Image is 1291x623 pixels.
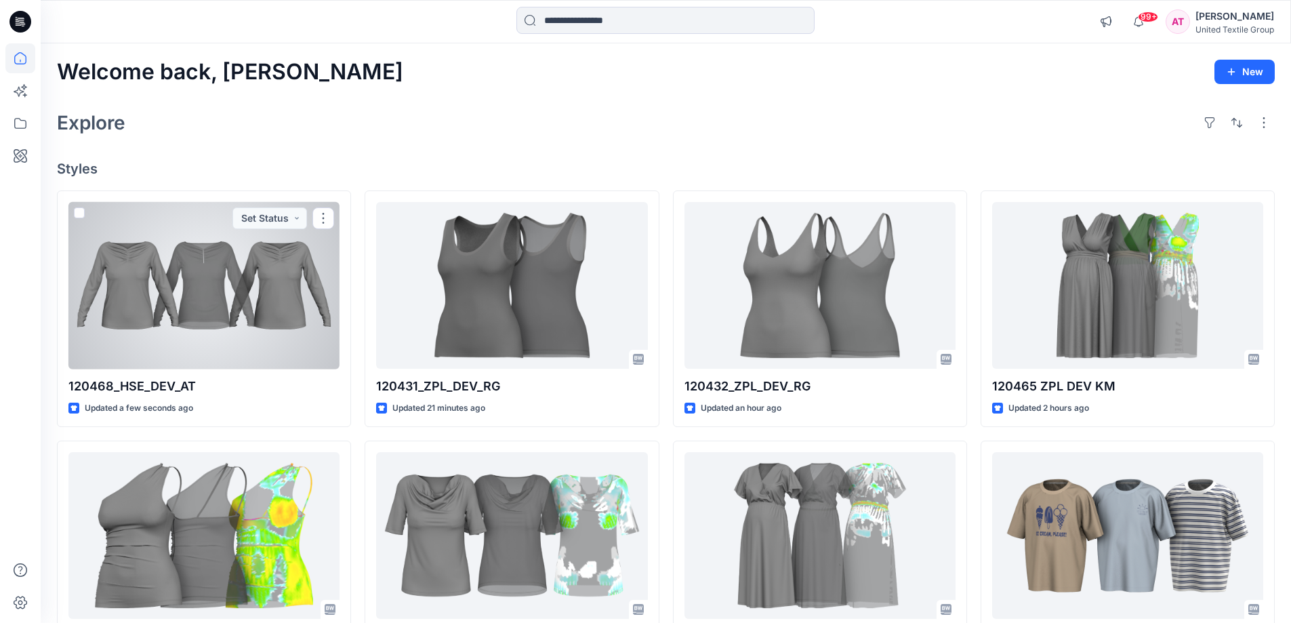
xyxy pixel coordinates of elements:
a: 120322_ZPL_DEV_AT [68,452,340,620]
p: Updated a few seconds ago [85,401,193,416]
div: AT [1166,9,1190,34]
div: United Textile Group [1195,24,1274,35]
p: 120432_ZPL_DEV_RG [684,377,956,396]
a: 120465 ZPL DEV KM [992,202,1263,369]
p: Updated 2 hours ago [1008,401,1089,416]
p: 120468_HSE_DEV_AT [68,377,340,396]
span: 99+ [1138,12,1158,22]
h2: Welcome back, [PERSON_NAME] [57,60,403,85]
a: 120468_HSE_DEV_AT [68,202,340,369]
h4: Styles [57,161,1275,177]
button: New [1214,60,1275,84]
p: 120431_ZPL_DEV_RG [376,377,647,396]
p: Updated 21 minutes ago [392,401,485,416]
h2: Explore [57,112,125,134]
a: 120467_HSE_DEV_AT [376,452,647,620]
div: [PERSON_NAME] [1195,8,1274,24]
a: 120466_ZPL_DEV_AT [684,452,956,620]
p: Updated an hour ago [701,401,781,416]
p: 120465 ZPL DEV KM [992,377,1263,396]
a: 120431_ZPL_DEV_RG [376,202,647,369]
a: 120394 FR-B-SS26-D070-CK [992,452,1263,620]
a: 120432_ZPL_DEV_RG [684,202,956,369]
